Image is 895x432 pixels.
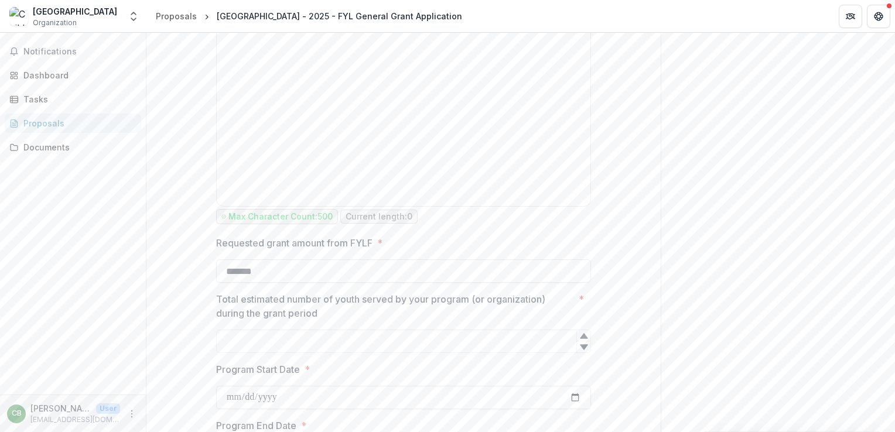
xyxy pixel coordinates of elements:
[12,410,22,417] div: Caitlin Banke
[151,8,201,25] a: Proposals
[5,114,141,133] a: Proposals
[216,292,574,320] p: Total estimated number of youth served by your program (or organization) during the grant period
[151,8,467,25] nav: breadcrumb
[5,66,141,85] a: Dashboard
[23,93,132,105] div: Tasks
[217,10,462,22] div: [GEOGRAPHIC_DATA] - 2025 - FYL General Grant Application
[216,362,300,376] p: Program Start Date
[9,7,28,26] img: Childsplay Theatre
[23,141,132,153] div: Documents
[33,18,77,28] span: Organization
[5,90,141,109] a: Tasks
[156,10,197,22] div: Proposals
[228,212,333,222] p: Max Character Count: 500
[346,212,412,222] p: Current length: 0
[867,5,890,28] button: Get Help
[216,236,373,250] p: Requested grant amount from FYLF
[23,47,136,57] span: Notifications
[30,402,91,414] p: [PERSON_NAME]
[23,69,132,81] div: Dashboard
[5,138,141,157] a: Documents
[96,403,120,414] p: User
[33,5,117,18] div: [GEOGRAPHIC_DATA]
[23,117,132,129] div: Proposals
[125,5,142,28] button: Open entity switcher
[5,42,141,61] button: Notifications
[839,5,862,28] button: Partners
[30,414,120,425] p: [EMAIL_ADDRESS][DOMAIN_NAME]
[125,407,139,421] button: More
